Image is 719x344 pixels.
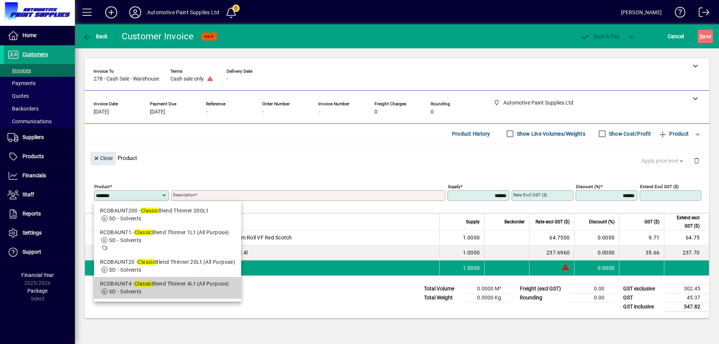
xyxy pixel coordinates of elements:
app-page-header-button: Back [75,30,116,43]
span: Staff [22,191,34,197]
button: Delete [688,152,706,170]
span: SO - Solvents [109,215,142,221]
em: Classic [137,259,155,265]
button: Cancel [666,30,686,43]
td: 45.37 [664,293,709,302]
td: 0.00 [568,284,613,293]
em: Classic [141,208,158,214]
span: 1.0000 [463,249,480,256]
a: Staff [4,185,75,204]
td: GST exclusive [619,284,664,293]
span: Invoices [7,67,31,73]
a: Payments [4,77,75,90]
span: - [318,109,320,115]
span: 0 [374,109,377,115]
td: GST [619,293,664,302]
mat-label: Description [173,192,195,197]
a: Home [4,26,75,45]
div: 64.7500 [534,234,570,241]
td: Rounding [516,293,568,302]
a: Settings [4,224,75,242]
a: Communications [4,115,75,128]
td: GST inclusive [619,302,664,311]
a: Logout [693,1,710,26]
span: SO - Solvents [109,237,142,243]
span: P [594,33,597,39]
td: 347.82 [664,302,709,311]
span: Customers [22,51,48,57]
a: Quotes [4,90,75,102]
div: RCDBAUNT1 - Blend Thinner 1Lt (All Purpose) [100,229,235,236]
span: [DATE] [94,109,109,115]
button: Add [99,6,123,19]
span: Supply [466,218,480,226]
a: Invoices [4,64,75,77]
a: Reports [4,205,75,223]
span: 1.0000 [463,264,480,272]
span: Discount (%) [589,218,615,226]
span: NEW [204,34,214,39]
button: Close [90,152,116,165]
button: Profile [123,6,147,19]
div: [PERSON_NAME] [621,6,662,18]
td: 302.45 [664,284,709,293]
span: Quotes [7,93,29,99]
a: Suppliers [4,128,75,147]
span: S [700,33,703,39]
div: Customer Invoice [122,30,194,42]
span: Settings [22,230,42,236]
mat-label: Discount (%) [576,184,600,189]
td: 237.70 [664,245,709,260]
div: 237.6960 [534,249,570,256]
div: RCDBAUNT20 - Blend Thinner 20Lt (All Purpose) [100,258,235,266]
mat-label: Extend excl GST ($) [640,184,679,189]
td: 0.0000 [574,260,619,275]
td: 9.71 [619,230,664,245]
td: Total Volume [420,284,465,293]
td: 0.0000 Kg [465,293,510,302]
span: SO - Solvents [109,267,142,273]
div: Automotive Paint Supplies Ltd [147,6,219,18]
span: Extend excl GST ($) [669,214,700,230]
mat-option: RCDBAUNT1 - Classic Blend Thinner 1Lt (All Purpose) [94,226,241,255]
span: Support [22,249,41,255]
label: Show Line Volumes/Weights [515,130,585,138]
em: Classic [134,229,152,235]
td: 0.00 [568,293,613,302]
a: Support [4,243,75,262]
mat-label: Rate excl GST ($) [513,192,547,197]
span: Payments [7,80,36,86]
td: 35.66 [619,245,664,260]
span: - [262,109,264,115]
td: 0.0000 [574,230,619,245]
app-page-header-button: Delete [688,157,706,164]
span: Communications [7,118,52,124]
span: 1.0000 [463,234,480,241]
span: Products [22,153,44,159]
mat-label: Product [94,184,110,189]
span: Backorders [7,106,39,112]
button: Back [81,30,110,43]
span: Apply price level [641,157,685,165]
a: Backorders [4,102,75,115]
span: Home [22,32,36,38]
button: Product History [449,127,493,141]
em: Classic [134,281,152,287]
td: 0.0000 [574,245,619,260]
span: [DATE] [150,109,165,115]
span: Reports [22,211,41,217]
span: Back [83,33,108,39]
mat-label: Supply [448,184,460,189]
div: Product [85,144,709,172]
td: Total Weight [420,293,465,302]
span: Cancel [668,30,684,42]
td: Freight (excl GST) [516,284,568,293]
span: 0 [431,109,434,115]
a: Financials [4,166,75,185]
span: ost & Pay [581,33,620,39]
span: Financial Year [21,272,54,278]
app-page-header-button: Close [88,155,118,162]
mat-option: RCDBAUNT200 - Classic Blend Thinner 200Lt [94,204,241,226]
span: Rate excl GST ($) [536,218,570,226]
span: Backorder [504,218,525,226]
